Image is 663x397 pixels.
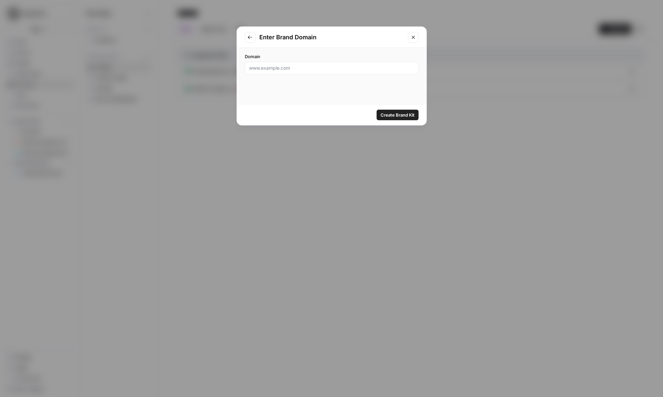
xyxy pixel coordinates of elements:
button: Go to previous step [245,32,255,43]
label: Domain [245,53,419,60]
h2: Enter Brand Domain [259,33,404,42]
button: Close modal [408,32,419,43]
button: Create Brand Kit [377,110,419,120]
input: www.example.com [249,65,414,71]
span: Create Brand Kit [381,112,415,118]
